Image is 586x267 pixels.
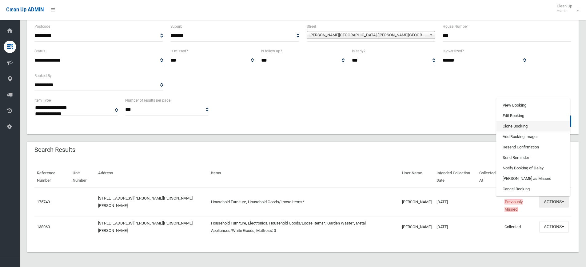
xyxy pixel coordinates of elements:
[98,196,193,208] a: [STREET_ADDRESS][PERSON_NAME][PERSON_NAME][PERSON_NAME]
[496,111,570,121] a: Edit Booking
[209,188,400,216] td: Household Furniture, Household Goods/Loose Items*
[434,166,477,188] th: Intended Collection Date
[502,188,537,216] td: Collected
[37,225,50,229] a: 138060
[557,8,572,13] small: Admin
[125,97,170,104] label: Number of results per page
[477,166,502,188] th: Collected At
[307,23,316,30] label: Street
[434,216,477,237] td: [DATE]
[496,184,570,194] a: Cancel Booking
[27,144,83,156] header: Search Results
[434,188,477,216] td: [DATE]
[209,166,400,188] th: Items
[34,166,70,188] th: Reference Number
[554,4,578,13] span: Clean Up
[34,48,45,55] label: Status
[400,216,434,237] td: [PERSON_NAME]
[6,7,44,13] span: Clean Up ADMIN
[502,216,537,237] td: Collected
[170,48,188,55] label: Is missed?
[37,200,50,204] a: 175749
[539,221,569,233] button: Actions
[170,23,182,30] label: Suburb
[34,23,50,30] label: Postcode
[496,121,570,131] a: Clone Booking
[496,163,570,173] a: Notify Booking of Delay
[352,48,365,55] label: Is early?
[443,48,464,55] label: Is oversized?
[400,166,434,188] th: User Name
[34,97,51,104] label: Item Type
[209,216,400,237] td: Household Furniture, Electronics, Household Goods/Loose Items*, Garden Waste*, Metal Appliances/W...
[539,196,569,208] button: Actions
[98,221,193,233] a: [STREET_ADDRESS][PERSON_NAME][PERSON_NAME][PERSON_NAME]
[496,131,570,142] a: Add Booking Images
[96,166,209,188] th: Address
[70,166,96,188] th: Unit Number
[496,142,570,152] a: Resend Confirmation
[504,199,523,212] span: Previously Missed
[400,188,434,216] td: [PERSON_NAME]
[496,100,570,111] a: View Booking
[309,31,427,39] span: [PERSON_NAME][GEOGRAPHIC_DATA] ([PERSON_NAME][GEOGRAPHIC_DATA][PERSON_NAME])
[443,23,468,30] label: House Number
[261,48,282,55] label: Is follow up?
[34,72,52,79] label: Booked By
[496,152,570,163] a: Send Reminder
[496,173,570,184] a: [PERSON_NAME] as Missed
